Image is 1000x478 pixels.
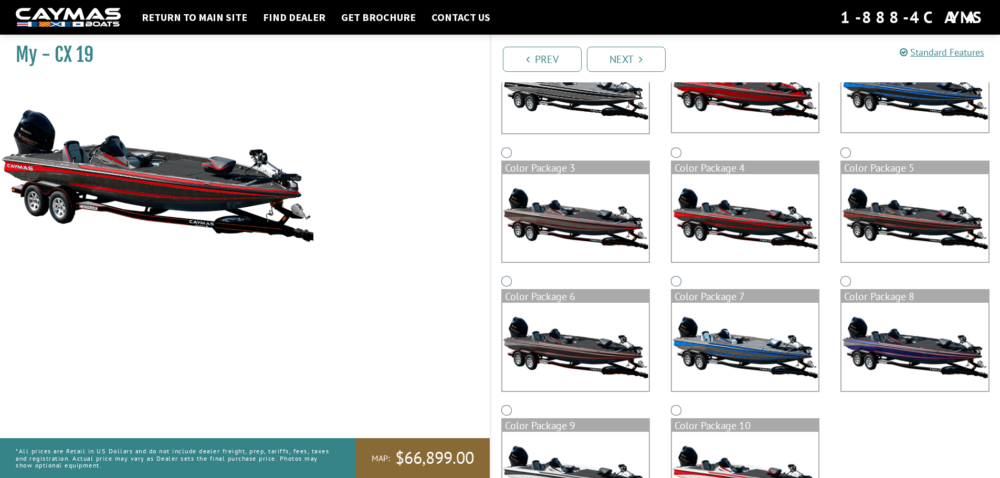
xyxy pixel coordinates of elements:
[841,162,988,174] div: Color Package 5
[258,10,331,24] a: Find Dealer
[587,47,666,72] a: Next
[841,290,988,303] div: Color Package 8
[502,303,649,391] img: color_package_307.png
[16,442,332,474] p: *All prices are Retail in US Dollars and do not include dealer freight, prep, tariffs, fees, taxe...
[672,162,818,174] div: Color Package 4
[502,419,649,432] div: Color Package 9
[840,6,984,29] div: 1-888-4CAYMAS
[136,10,252,24] a: Return to main site
[502,290,649,303] div: Color Package 6
[672,419,818,432] div: Color Package 10
[16,8,121,27] img: white-logo-c9c8dbefe5ff5ceceb0f0178aa75bf4bb51f6bca0971e226c86eb53dfe498488.png
[336,10,421,24] a: Get Brochure
[426,10,496,24] a: Contact Us
[841,44,988,132] img: color_package_303.png
[395,447,474,469] span: $66,899.00
[672,303,818,391] img: color_package_308.png
[900,46,984,58] a: Standard Features
[502,174,649,262] img: color_package_304.png
[841,303,988,391] img: color_package_309.png
[502,44,649,133] img: cx-Base-Layer.png
[356,438,490,478] a: MAP:$66,899.00
[672,44,818,132] img: color_package_302.png
[841,174,988,262] img: color_package_306.png
[372,453,390,464] span: MAP:
[502,162,649,174] div: Color Package 3
[672,290,818,303] div: Color Package 7
[16,43,464,67] h1: My - CX 19
[672,174,818,262] img: color_package_305.png
[503,47,582,72] a: Prev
